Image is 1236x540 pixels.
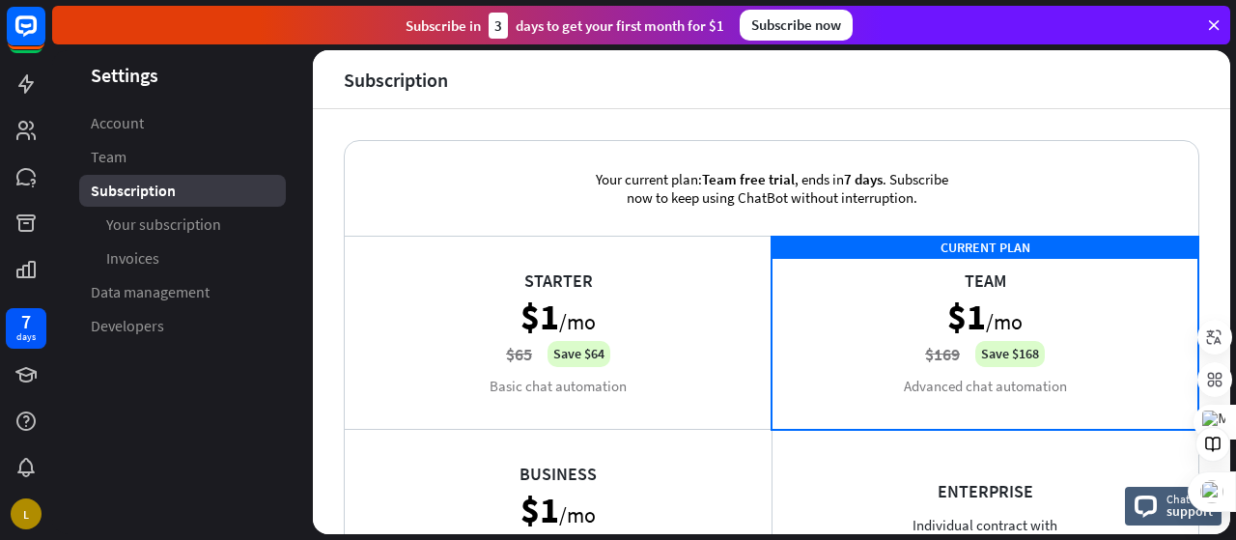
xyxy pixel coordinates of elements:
[52,62,313,88] header: Settings
[79,276,286,308] a: Data management
[16,330,36,344] div: days
[106,214,221,235] span: Your subscription
[21,313,31,330] div: 7
[79,107,286,139] a: Account
[844,170,883,188] span: 7 days
[79,310,286,342] a: Developers
[91,147,126,167] span: Team
[11,498,42,529] div: L
[1166,502,1214,520] span: support
[91,282,210,302] span: Data management
[79,209,286,241] a: Your subscription
[344,69,448,91] div: Subscription
[91,181,176,201] span: Subscription
[91,316,164,336] span: Developers
[79,141,286,173] a: Team
[79,242,286,274] a: Invoices
[406,13,724,39] div: Subscribe in days to get your first month for $1
[106,248,159,269] span: Invoices
[740,10,853,41] div: Subscribe now
[564,141,979,236] div: Your current plan: , ends in . Subscribe now to keep using ChatBot without interruption.
[702,170,795,188] span: Team free trial
[15,8,73,66] button: Open LiveChat chat widget
[489,13,508,39] div: 3
[1166,490,1214,508] span: Chat with
[91,113,144,133] span: Account
[6,308,46,349] a: 7 days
